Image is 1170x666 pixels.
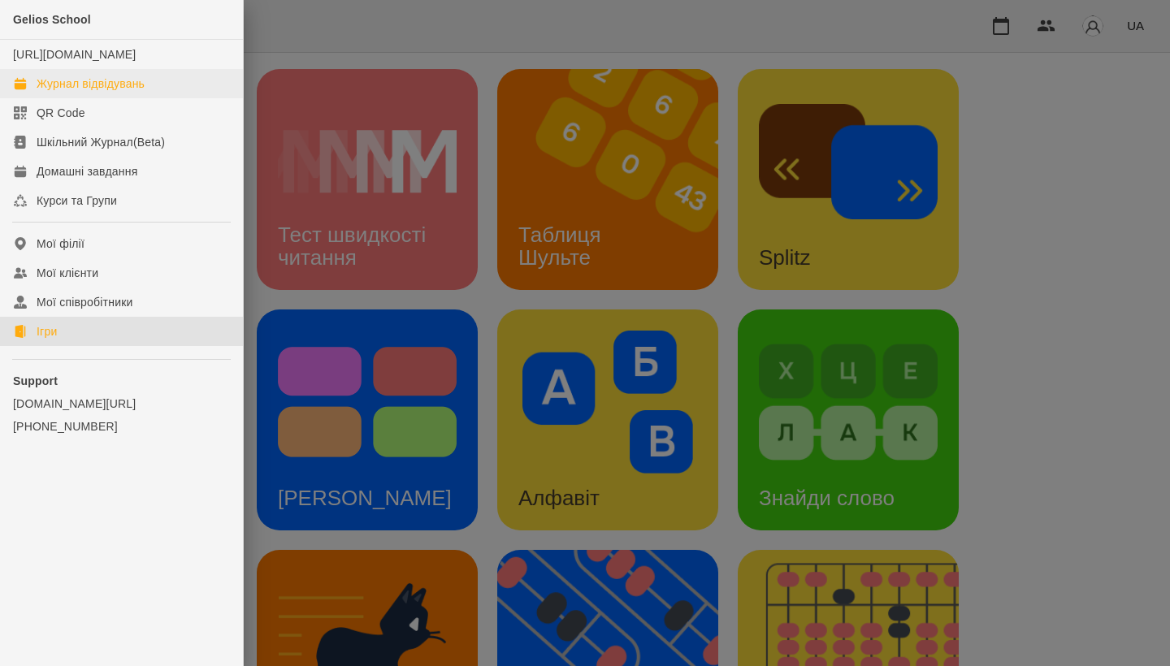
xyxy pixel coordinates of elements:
div: Мої філії [37,236,84,252]
a: [URL][DOMAIN_NAME] [13,48,136,61]
div: Мої клієнти [37,265,98,281]
div: Курси та Групи [37,192,117,209]
a: [PHONE_NUMBER] [13,418,230,435]
div: Домашні завдання [37,163,137,179]
div: Мої співробітники [37,294,133,310]
p: Support [13,373,230,389]
div: Шкільний Журнал(Beta) [37,134,165,150]
span: Gelios School [13,13,91,26]
div: Ігри [37,323,57,339]
a: [DOMAIN_NAME][URL] [13,396,230,412]
div: Журнал відвідувань [37,76,145,92]
div: QR Code [37,105,85,121]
